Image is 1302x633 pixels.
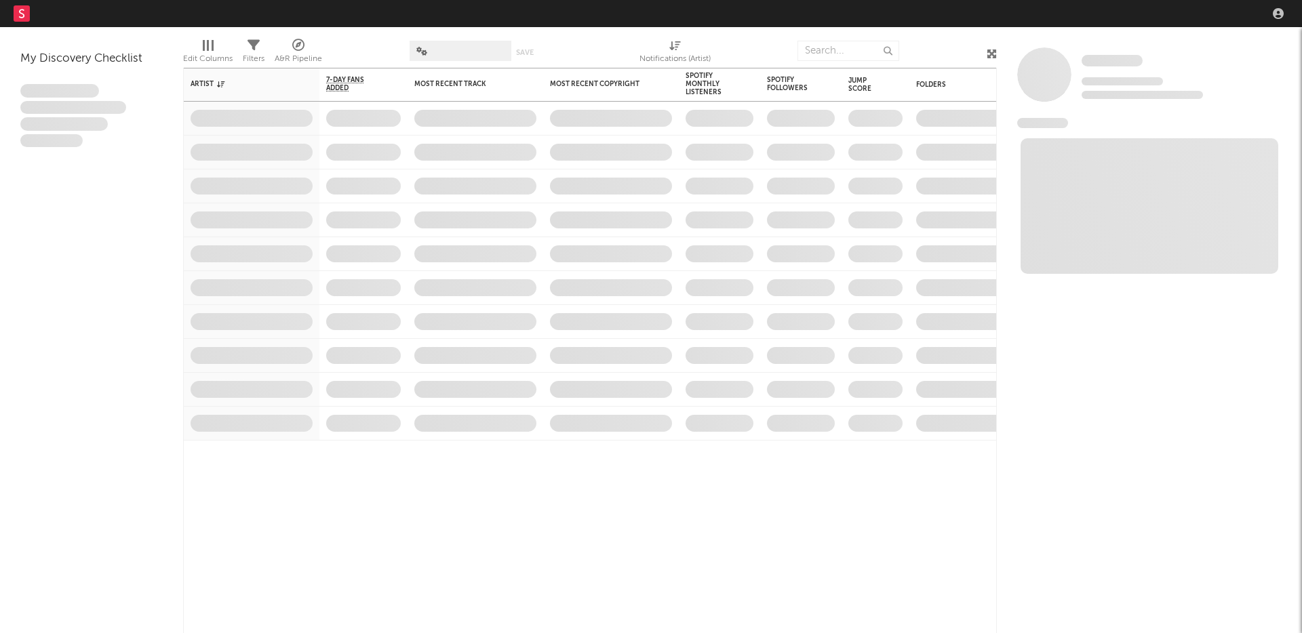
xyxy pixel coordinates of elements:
[797,41,899,61] input: Search...
[326,76,380,92] span: 7-Day Fans Added
[848,77,882,93] div: Jump Score
[20,51,163,67] div: My Discovery Checklist
[1082,54,1143,68] a: Some Artist
[639,34,711,73] div: Notifications (Artist)
[1082,55,1143,66] span: Some Artist
[243,51,264,67] div: Filters
[20,117,108,131] span: Praesent ac interdum
[1082,91,1203,99] span: 0 fans last week
[20,134,83,148] span: Aliquam viverra
[275,34,322,73] div: A&R Pipeline
[183,34,233,73] div: Edit Columns
[183,51,233,67] div: Edit Columns
[767,76,814,92] div: Spotify Followers
[275,51,322,67] div: A&R Pipeline
[414,80,516,88] div: Most Recent Track
[1082,77,1163,85] span: Tracking Since: [DATE]
[516,49,534,56] button: Save
[686,72,733,96] div: Spotify Monthly Listeners
[191,80,292,88] div: Artist
[916,81,1018,89] div: Folders
[550,80,652,88] div: Most Recent Copyright
[639,51,711,67] div: Notifications (Artist)
[20,84,99,98] span: Lorem ipsum dolor
[243,34,264,73] div: Filters
[1017,118,1068,128] span: News Feed
[20,101,126,115] span: Integer aliquet in purus et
